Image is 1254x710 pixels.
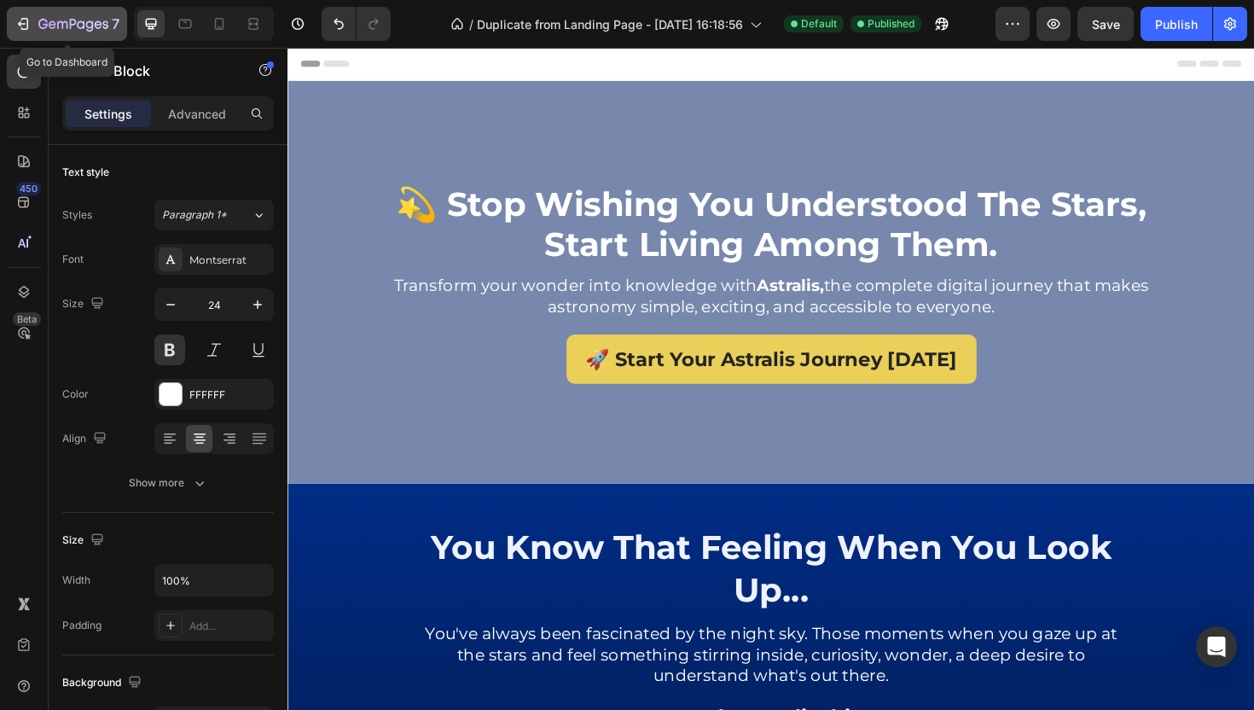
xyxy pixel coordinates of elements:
[1092,17,1120,32] span: Save
[155,565,273,596] input: Auto
[154,200,274,230] button: Paragraph 1*
[1196,626,1237,667] div: Open Intercom Messenger
[112,14,119,34] p: 7
[129,474,208,492] div: Show more
[497,242,568,262] strong: Astralis,
[62,618,102,633] div: Padding
[801,16,837,32] span: Default
[1077,7,1134,41] button: Save
[62,428,110,451] div: Align
[62,529,107,552] div: Size
[868,16,914,32] span: Published
[16,182,41,195] div: 450
[62,165,109,180] div: Text style
[322,7,391,41] div: Undo/Redo
[477,15,743,33] span: Duplicate from Landing Page - [DATE] 16:18:56
[189,387,270,403] div: FFFFFF
[13,312,41,326] div: Beta
[83,61,228,81] p: Text Block
[287,48,1254,710] iframe: Design area
[168,105,226,123] p: Advanced
[162,207,227,223] span: Paragraph 1*
[1141,7,1212,41] button: Publish
[1155,15,1198,33] div: Publish
[62,293,107,316] div: Size
[128,504,896,599] h2: you know that feeling when you look up...
[62,573,90,588] div: Width
[62,468,274,498] button: Show more
[7,7,127,41] button: 7
[295,304,729,356] a: 🚀 Start Your Astralis Journey [DATE]
[62,252,84,267] div: Font
[469,15,473,33] span: /
[316,317,709,343] p: 🚀 Start Your Astralis Journey [DATE]
[62,672,145,695] div: Background
[62,207,92,223] div: Styles
[189,619,270,634] div: Add...
[62,387,89,402] div: Color
[84,105,132,123] p: Settings
[130,609,894,676] p: You've always been fascinated by the night sky. Those moments when you gaze up at the stars and f...
[189,253,270,268] div: Montserrat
